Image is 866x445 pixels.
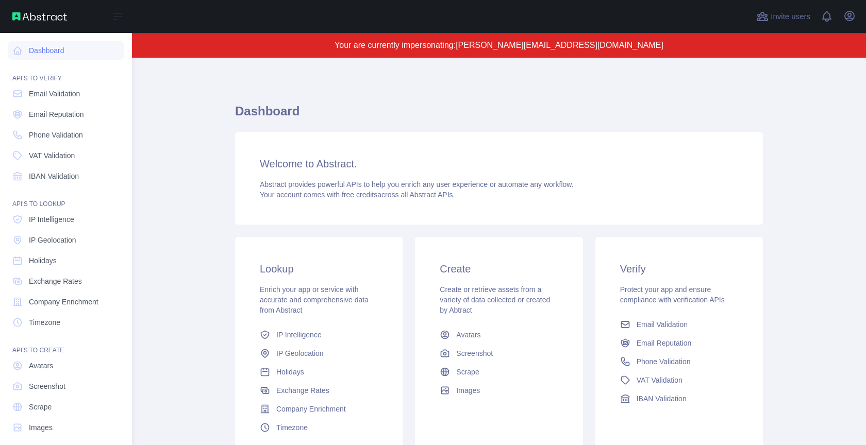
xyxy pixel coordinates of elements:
[29,276,82,286] span: Exchange Rates
[440,285,550,314] span: Create or retrieve assets from a variety of data collected or created by Abtract
[616,371,742,389] a: VAT Validation
[436,344,562,363] a: Screenshot
[616,334,742,352] a: Email Reputation
[8,105,124,124] a: Email Reputation
[8,418,124,437] a: Images
[29,130,83,140] span: Phone Validation
[342,191,377,199] span: free credits
[29,381,65,391] span: Screenshot
[29,402,52,412] span: Scrape
[436,363,562,381] a: Scrape
[260,180,574,189] span: Abstract provides powerful APIs to help you enrich any user experience or automate any workflow.
[8,231,124,249] a: IP Geolocation
[8,62,124,82] div: API'S TO VERIFY
[8,313,124,332] a: Timezone
[29,150,75,161] span: VAT Validation
[436,381,562,400] a: Images
[637,319,688,330] span: Email Validation
[456,330,480,340] span: Avatars
[8,334,124,354] div: API'S TO CREATE
[260,191,455,199] span: Your account comes with across all Abstract APIs.
[29,89,80,99] span: Email Validation
[276,404,346,414] span: Company Enrichment
[260,157,738,171] h3: Welcome to Abstract.
[620,285,725,304] span: Protect your app and ensure compliance with verification APIs
[276,348,324,358] span: IP Geolocation
[456,41,663,49] span: [PERSON_NAME][EMAIL_ADDRESS][DOMAIN_NAME]
[256,326,382,344] a: IP Intelligence
[235,103,763,128] h1: Dashboard
[440,262,558,276] h3: Create
[436,326,562,344] a: Avatars
[29,214,74,225] span: IP Intelligence
[276,330,322,340] span: IP Intelligence
[616,315,742,334] a: Email Validation
[276,385,329,396] span: Exchange Rates
[256,363,382,381] a: Holidays
[8,377,124,396] a: Screenshot
[637,375,682,385] span: VAT Validation
[29,171,79,181] span: IBAN Validation
[771,11,810,23] span: Invite users
[8,187,124,208] div: API'S TO LOOKUP
[456,348,493,358] span: Screenshot
[8,126,124,144] a: Phone Validation
[8,251,124,270] a: Holidays
[29,422,53,433] span: Images
[29,109,84,119] span: Email Reputation
[276,422,308,433] span: Timezone
[29,361,53,371] span: Avatars
[29,235,76,245] span: IP Geolocation
[616,389,742,408] a: IBAN Validation
[335,41,456,49] span: Your are currently impersonating:
[8,210,124,229] a: IP Intelligence
[12,12,67,21] img: Abstract API
[8,398,124,416] a: Scrape
[8,167,124,185] a: IBAN Validation
[8,41,124,60] a: Dashboard
[637,393,687,404] span: IBAN Validation
[260,285,369,314] span: Enrich your app or service with accurate and comprehensive data from Abstract
[754,8,812,25] button: Invite users
[29,317,60,328] span: Timezone
[8,293,124,311] a: Company Enrichment
[8,146,124,165] a: VAT Validation
[256,344,382,363] a: IP Geolocation
[29,255,57,266] span: Holidays
[256,381,382,400] a: Exchange Rates
[8,272,124,290] a: Exchange Rates
[620,262,738,276] h3: Verify
[456,385,480,396] span: Images
[256,418,382,437] a: Timezone
[637,338,692,348] span: Email Reputation
[637,356,691,367] span: Phone Validation
[456,367,479,377] span: Scrape
[616,352,742,371] a: Phone Validation
[276,367,304,377] span: Holidays
[8,84,124,103] a: Email Validation
[8,356,124,375] a: Avatars
[29,297,98,307] span: Company Enrichment
[256,400,382,418] a: Company Enrichment
[260,262,378,276] h3: Lookup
